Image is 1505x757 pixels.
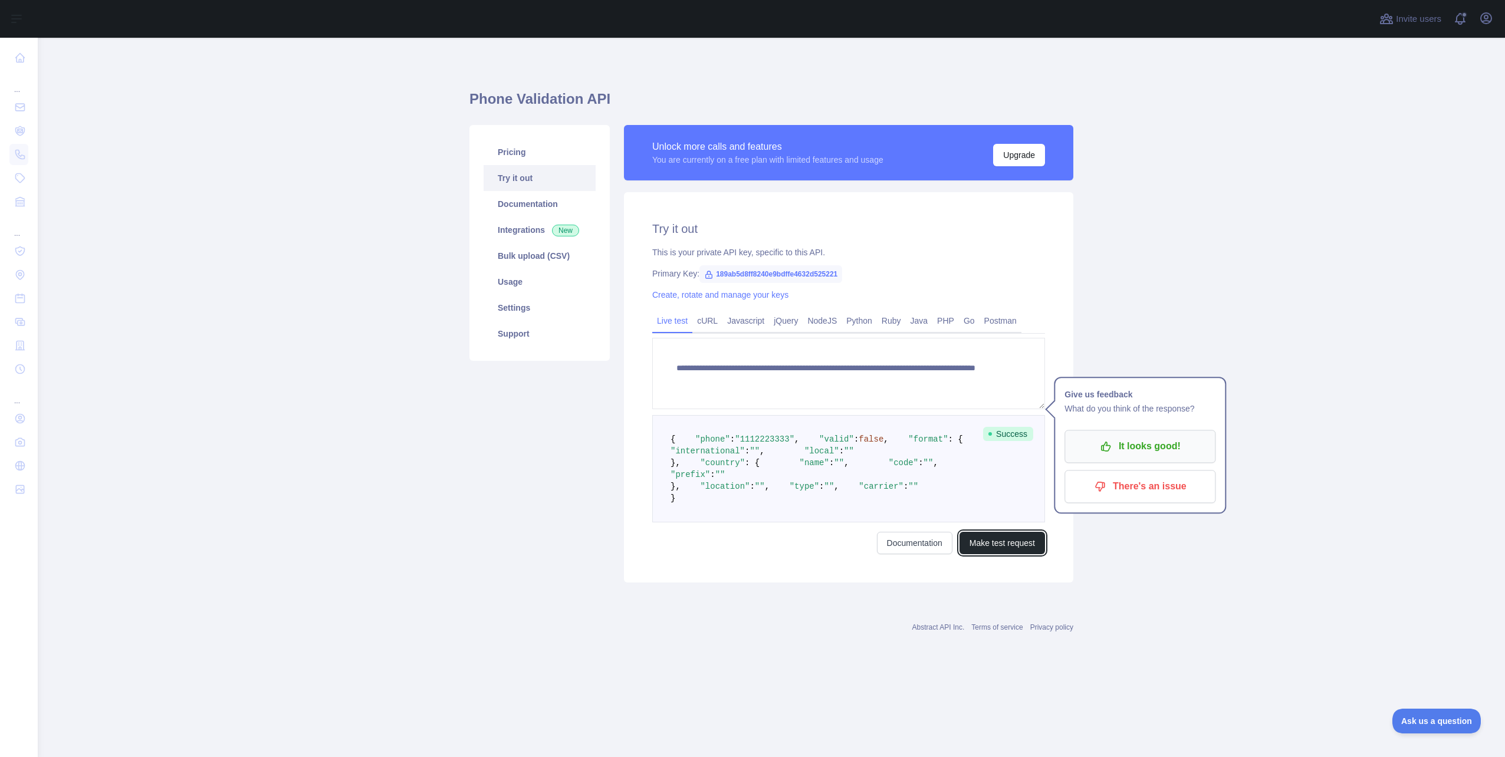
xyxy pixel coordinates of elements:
h1: Phone Validation API [469,90,1073,118]
h2: Try it out [652,220,1045,237]
span: , [933,458,938,468]
span: }, [671,458,681,468]
span: : [854,435,859,444]
span: : { [745,458,760,468]
span: : [819,482,824,491]
div: This is your private API key, specific to this API. [652,246,1045,258]
a: Python [842,311,877,330]
div: ... [9,71,28,94]
span: "prefix" [671,470,710,479]
span: New [552,225,579,236]
span: : [730,435,735,444]
h1: Give us feedback [1064,387,1215,401]
span: : [839,446,844,456]
p: What do you think of the response? [1064,401,1215,416]
a: Ruby [877,311,906,330]
span: "" [715,470,725,479]
div: You are currently on a free plan with limited features and usage [652,154,883,166]
a: Settings [484,295,596,321]
a: Create, rotate and manage your keys [652,290,788,299]
div: Primary Key: [652,268,1045,279]
span: , [834,482,839,491]
span: : { [948,435,963,444]
span: 189ab5d8ff8240e9bdffe4632d525221 [699,265,842,283]
a: Java [906,311,933,330]
span: "name" [799,458,829,468]
span: "" [824,482,834,491]
span: , [794,435,799,444]
span: "valid" [819,435,854,444]
span: "code" [889,458,918,468]
span: , [765,482,770,491]
span: "" [834,458,844,468]
span: "" [844,446,854,456]
span: "" [755,482,765,491]
div: ... [9,215,28,238]
a: jQuery [769,311,803,330]
a: Privacy policy [1030,623,1073,631]
span: "" [750,446,760,456]
span: , [844,458,849,468]
span: } [671,493,675,503]
span: "format" [908,435,948,444]
span: "international" [671,446,745,456]
span: "carrier" [859,482,903,491]
span: : [903,482,908,491]
button: Upgrade [993,144,1045,166]
span: "country" [700,458,745,468]
a: cURL [692,311,722,330]
div: ... [9,382,28,406]
a: PHP [932,311,959,330]
a: Support [484,321,596,347]
a: Bulk upload (CSV) [484,243,596,269]
a: Integrations New [484,217,596,243]
span: Invite users [1396,12,1441,26]
a: Abstract API Inc. [912,623,965,631]
span: "1112223333" [735,435,794,444]
span: "phone" [695,435,730,444]
span: , [760,446,764,456]
a: Usage [484,269,596,295]
span: : [829,458,834,468]
div: Unlock more calls and features [652,140,883,154]
a: Documentation [484,191,596,217]
button: Make test request [959,532,1045,554]
span: "" [924,458,934,468]
span: false [859,435,883,444]
span: Success [983,427,1033,441]
span: "" [908,482,918,491]
span: }, [671,482,681,491]
span: { [671,435,675,444]
span: : [745,446,750,456]
span: , [883,435,888,444]
span: "location" [700,482,750,491]
a: Try it out [484,165,596,191]
span: "local" [804,446,839,456]
span: "type" [790,482,819,491]
a: Documentation [877,532,952,554]
span: : [918,458,923,468]
a: Terms of service [971,623,1023,631]
a: Pricing [484,139,596,165]
a: Postman [980,311,1021,330]
a: NodeJS [803,311,842,330]
a: Live test [652,311,692,330]
iframe: Toggle Customer Support [1392,709,1481,733]
a: Go [959,311,980,330]
button: Invite users [1377,9,1444,28]
span: : [750,482,754,491]
a: Javascript [722,311,769,330]
span: : [710,470,715,479]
